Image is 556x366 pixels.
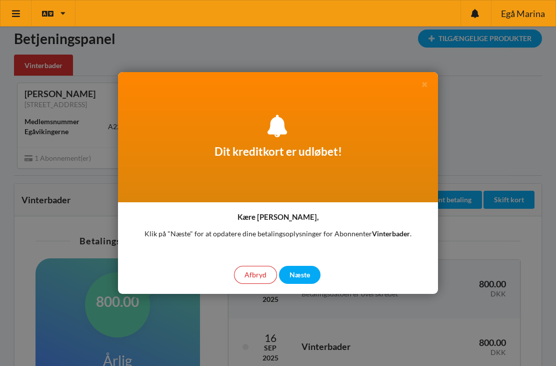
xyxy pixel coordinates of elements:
[279,266,320,284] div: Næste
[237,212,318,222] h4: Kære [PERSON_NAME],
[372,229,410,238] b: Vinterbader
[144,229,411,239] p: Klik på "Næste" for at opdatere dine betalingsoplysninger for Abonnenter .
[234,266,277,284] div: Afbryd
[501,9,545,18] span: Egå Marina
[118,72,438,202] div: Dit kreditkort er udløbet!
